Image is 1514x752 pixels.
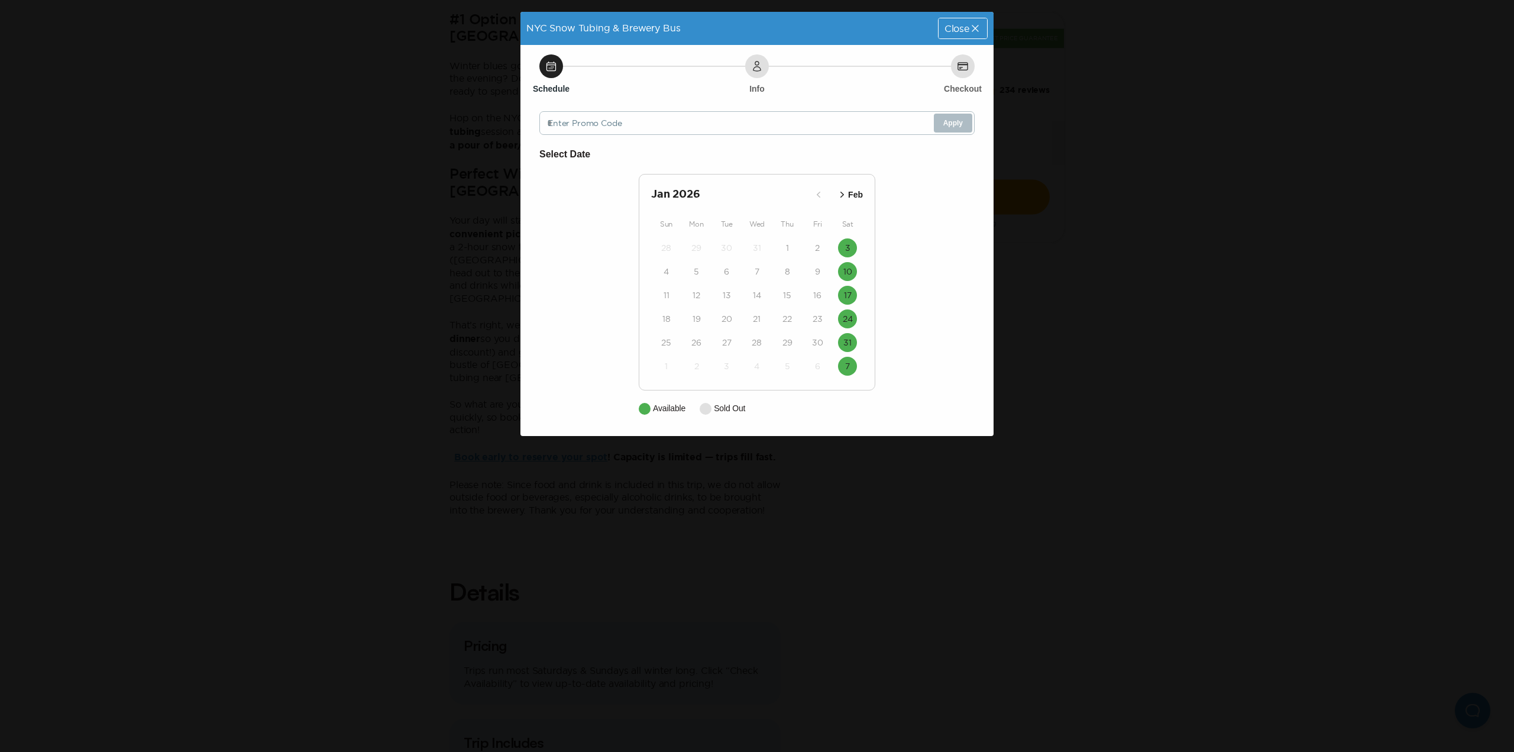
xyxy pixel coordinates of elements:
[687,309,706,328] button: 19
[785,360,790,372] time: 5
[843,337,852,348] time: 31
[693,313,701,325] time: 19
[778,309,797,328] button: 22
[657,357,676,376] button: 1
[812,337,823,348] time: 30
[711,217,742,231] div: Tue
[693,289,700,301] time: 12
[808,333,827,352] button: 30
[808,238,827,257] button: 2
[687,286,706,305] button: 12
[944,24,969,33] span: Close
[783,289,791,301] time: 15
[772,217,803,231] div: Thu
[778,238,797,257] button: 1
[714,402,745,415] p: Sold Out
[845,360,850,372] time: 7
[748,286,766,305] button: 14
[722,313,732,325] time: 20
[838,286,857,305] button: 17
[808,357,827,376] button: 6
[808,309,827,328] button: 23
[723,289,731,301] time: 13
[662,313,671,325] time: 18
[533,83,570,95] h6: Schedule
[838,262,857,281] button: 10
[721,242,732,254] time: 30
[742,217,772,231] div: Wed
[664,289,669,301] time: 11
[687,262,706,281] button: 5
[748,357,766,376] button: 4
[539,147,975,162] h6: Select Date
[815,266,820,277] time: 9
[651,186,809,203] h2: Jan 2026
[694,360,699,372] time: 2
[782,337,792,348] time: 29
[844,289,852,301] time: 17
[755,266,759,277] time: 7
[752,337,762,348] time: 28
[748,309,766,328] button: 21
[786,242,789,254] time: 1
[813,313,823,325] time: 23
[717,309,736,328] button: 20
[661,242,671,254] time: 28
[661,337,671,348] time: 25
[687,238,706,257] button: 29
[753,289,761,301] time: 14
[843,266,852,277] time: 10
[753,313,761,325] time: 21
[808,262,827,281] button: 9
[843,313,853,325] time: 24
[681,217,711,231] div: Mon
[785,266,790,277] time: 8
[664,266,669,277] time: 4
[526,22,680,33] span: NYC Snow Tubing & Brewery Bus
[694,266,699,277] time: 5
[657,286,676,305] button: 11
[717,333,736,352] button: 27
[717,238,736,257] button: 30
[748,262,766,281] button: 7
[845,242,850,254] time: 3
[813,289,821,301] time: 16
[815,242,820,254] time: 2
[944,83,982,95] h6: Checkout
[749,83,765,95] h6: Info
[778,286,797,305] button: 15
[848,189,863,201] p: Feb
[717,286,736,305] button: 13
[838,357,857,376] button: 7
[724,266,729,277] time: 6
[657,309,676,328] button: 18
[808,286,827,305] button: 16
[782,313,792,325] time: 22
[653,402,685,415] p: Available
[657,262,676,281] button: 4
[803,217,833,231] div: Fri
[778,333,797,352] button: 29
[815,360,820,372] time: 6
[748,333,766,352] button: 28
[724,360,729,372] time: 3
[722,337,732,348] time: 27
[687,333,706,352] button: 26
[838,238,857,257] button: 3
[833,185,866,205] button: Feb
[754,360,759,372] time: 4
[748,238,766,257] button: 31
[691,337,701,348] time: 26
[838,333,857,352] button: 31
[833,217,863,231] div: Sat
[687,357,706,376] button: 2
[778,357,797,376] button: 5
[657,333,676,352] button: 25
[657,238,676,257] button: 28
[753,242,761,254] time: 31
[691,242,701,254] time: 29
[651,217,681,231] div: Sun
[717,262,736,281] button: 6
[778,262,797,281] button: 8
[665,360,668,372] time: 1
